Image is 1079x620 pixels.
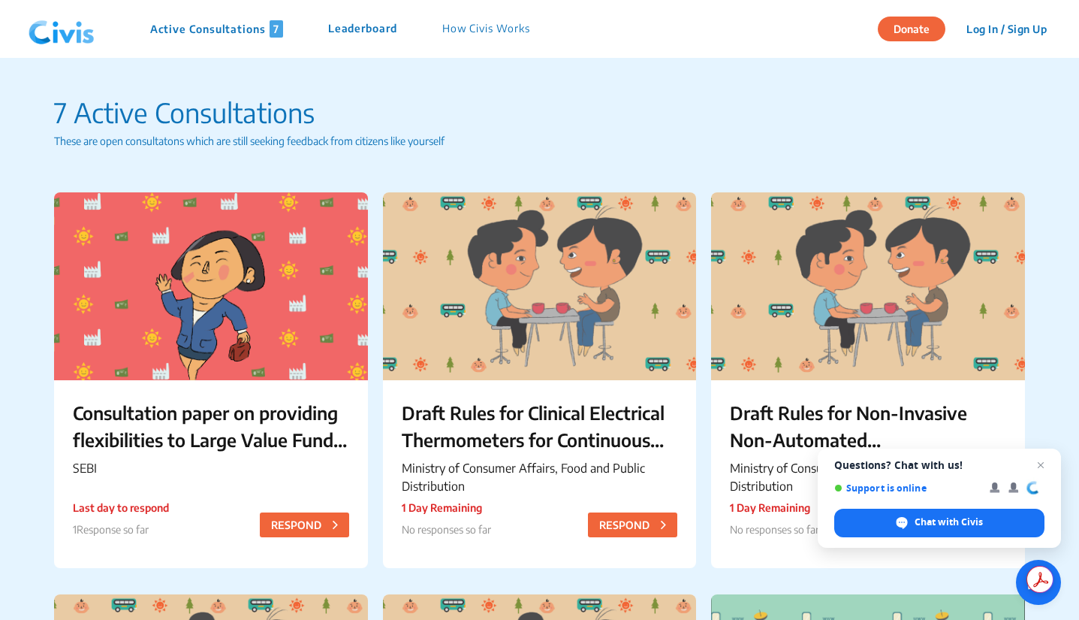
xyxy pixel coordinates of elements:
[834,509,1044,537] span: Chat with Civis
[711,192,1025,568] a: Draft Rules for Non-Invasive Non-Automated SphygmomanometersMinistry of Consumer Affairs, Food an...
[957,17,1056,41] button: Log In / Sign Up
[730,399,1006,453] p: Draft Rules for Non-Invasive Non-Automated Sphygmomanometers
[402,459,678,495] p: Ministry of Consumer Affairs, Food and Public Distribution
[23,7,101,52] img: navlogo.png
[834,482,979,494] span: Support is online
[915,516,983,529] span: Chat with Civis
[270,20,283,38] span: 7
[730,459,1006,495] p: Ministry of Consumer Affairs, Food and Public Distribution
[383,192,697,568] a: Draft Rules for Clinical Electrical Thermometers for Continuous MeasurementMinistry of Consumer A...
[73,459,349,477] p: SEBI
[328,20,397,38] p: Leaderboard
[834,459,1044,471] span: Questions? Chat with us!
[402,500,491,516] p: 1 Day Remaining
[588,513,677,537] button: RESPOND
[150,20,283,38] p: Active Consultations
[260,513,349,537] button: RESPOND
[730,500,819,516] p: 1 Day Remaining
[878,17,945,41] button: Donate
[730,523,819,536] span: No responses so far
[54,133,1025,149] p: These are open consultatons which are still seeking feedback from citizens like yourself
[73,500,169,516] p: Last day to respond
[878,20,957,35] a: Donate
[54,192,368,568] a: Consultation paper on providing flexibilities to Large Value Funds for Accredited Investors (“LVF...
[54,92,1025,133] p: 7 Active Consultations
[402,399,678,453] p: Draft Rules for Clinical Electrical Thermometers for Continuous Measurement
[1016,560,1061,605] a: Open chat
[442,20,530,38] p: How Civis Works
[77,523,149,536] span: Response so far
[402,523,491,536] span: No responses so far
[73,399,349,453] p: Consultation paper on providing flexibilities to Large Value Funds for Accredited Investors (“LVF...
[73,522,169,537] p: 1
